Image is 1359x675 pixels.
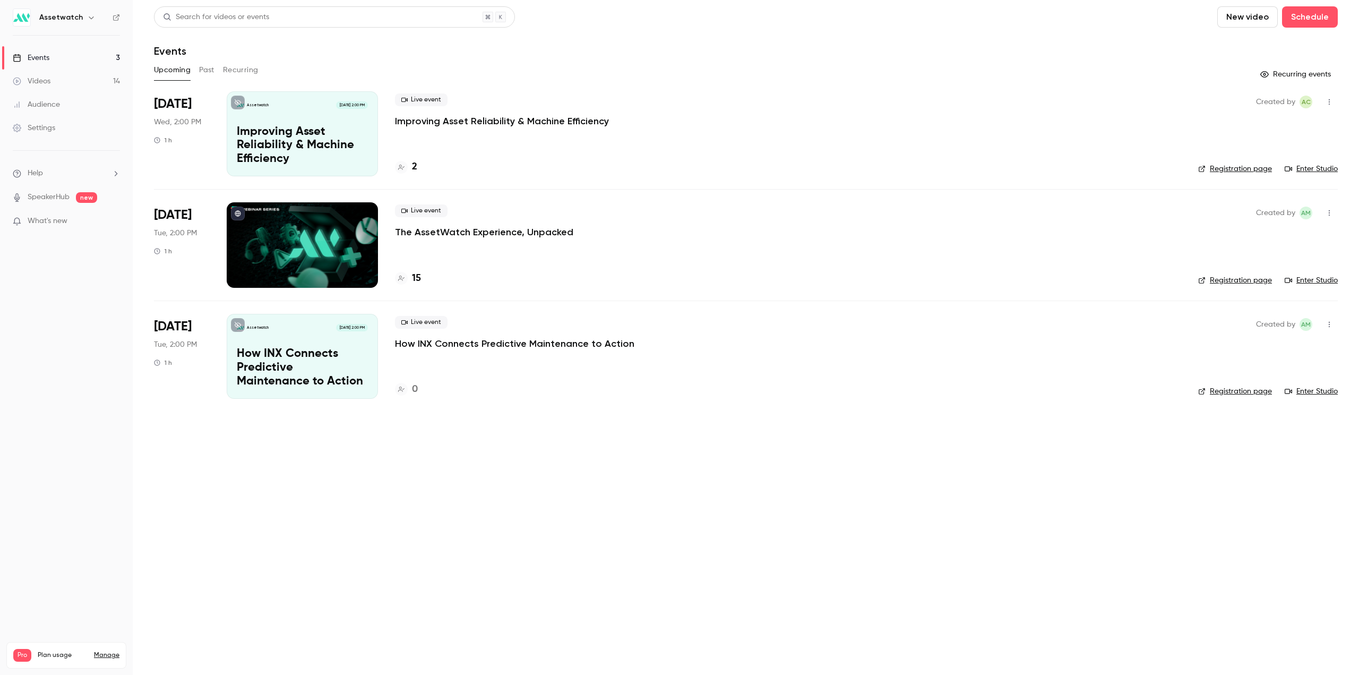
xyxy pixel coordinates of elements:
[395,115,609,127] a: Improving Asset Reliability & Machine Efficiency
[28,192,70,203] a: SpeakerHub
[1256,318,1295,331] span: Created by
[13,99,60,110] div: Audience
[13,123,55,133] div: Settings
[154,314,210,399] div: Nov 4 Tue, 2:00 PM (America/New York)
[154,96,192,113] span: [DATE]
[1302,96,1311,108] span: AC
[1256,207,1295,219] span: Created by
[154,318,192,335] span: [DATE]
[28,216,67,227] span: What's new
[395,160,417,174] a: 2
[1301,318,1311,331] span: AM
[1282,6,1338,28] button: Schedule
[28,168,43,179] span: Help
[1217,6,1278,28] button: New video
[1256,96,1295,108] span: Created by
[154,358,172,367] div: 1 h
[154,339,197,350] span: Tue, 2:00 PM
[395,226,573,238] a: The AssetWatch Experience, Unpacked
[39,12,83,23] h6: Assetwatch
[247,325,269,330] p: Assetwatch
[395,271,421,286] a: 15
[395,204,448,217] span: Live event
[395,316,448,329] span: Live event
[1285,164,1338,174] a: Enter Studio
[395,93,448,106] span: Live event
[154,202,210,287] div: Oct 21 Tue, 2:00 PM (America/New York)
[13,53,49,63] div: Events
[154,91,210,176] div: Oct 15 Wed, 2:00 PM (America/New York)
[1300,207,1312,219] span: Auburn Meadows
[336,324,367,331] span: [DATE] 2:00 PM
[237,347,368,388] p: How INX Connects Predictive Maintenance to Action
[154,45,186,57] h1: Events
[412,160,417,174] h4: 2
[163,12,269,23] div: Search for videos or events
[1300,318,1312,331] span: Auburn Meadows
[13,76,50,87] div: Videos
[107,217,120,226] iframe: Noticeable Trigger
[1285,386,1338,397] a: Enter Studio
[154,228,197,238] span: Tue, 2:00 PM
[237,125,368,166] p: Improving Asset Reliability & Machine Efficiency
[1198,275,1272,286] a: Registration page
[247,102,269,108] p: Assetwatch
[94,651,119,660] a: Manage
[412,382,418,397] h4: 0
[13,649,31,662] span: Pro
[154,136,172,144] div: 1 h
[154,207,192,224] span: [DATE]
[154,62,191,79] button: Upcoming
[1300,96,1312,108] span: Adam Creamer
[395,382,418,397] a: 0
[223,62,259,79] button: Recurring
[154,247,172,255] div: 1 h
[395,337,634,350] a: How INX Connects Predictive Maintenance to Action
[227,91,378,176] a: Improving Asset Reliability & Machine EfficiencyAssetwatch[DATE] 2:00 PMImproving Asset Reliabili...
[1255,66,1338,83] button: Recurring events
[1198,164,1272,174] a: Registration page
[13,9,30,26] img: Assetwatch
[412,271,421,286] h4: 15
[336,101,367,109] span: [DATE] 2:00 PM
[227,314,378,399] a: How INX Connects Predictive Maintenance to ActionAssetwatch[DATE] 2:00 PMHow INX Connects Predict...
[76,192,97,203] span: new
[1198,386,1272,397] a: Registration page
[154,117,201,127] span: Wed, 2:00 PM
[1285,275,1338,286] a: Enter Studio
[38,651,88,660] span: Plan usage
[199,62,214,79] button: Past
[1301,207,1311,219] span: AM
[13,168,120,179] li: help-dropdown-opener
